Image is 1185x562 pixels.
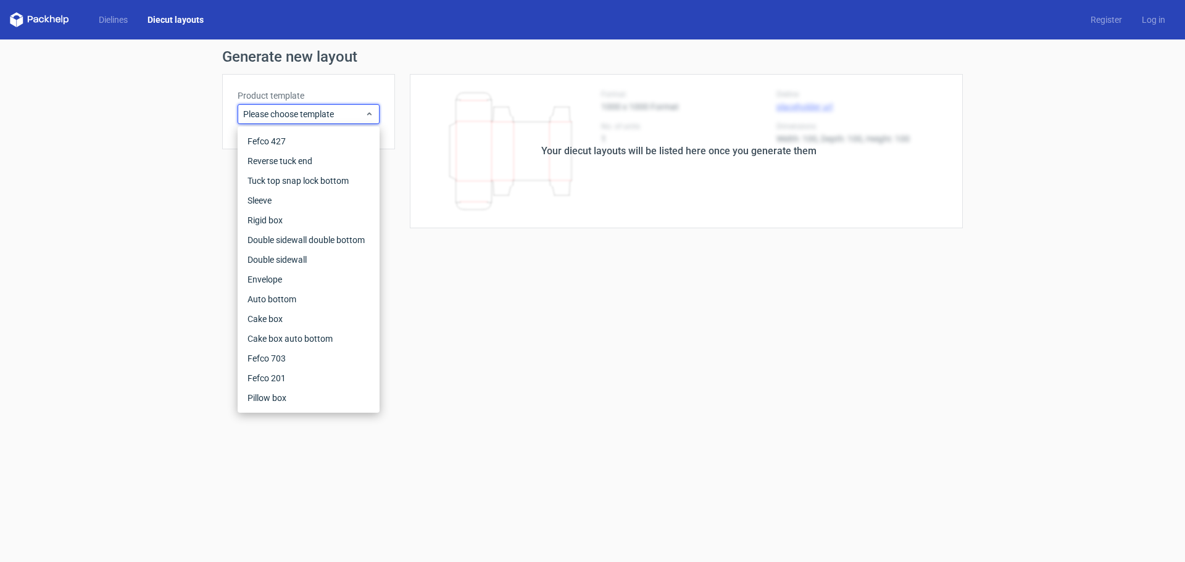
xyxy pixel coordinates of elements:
a: Register [1081,14,1132,26]
div: Fefco 427 [243,131,375,151]
div: Sleeve [243,191,375,210]
span: Please choose template [243,108,365,120]
div: Your diecut layouts will be listed here once you generate them [541,144,817,159]
div: Tuck top snap lock bottom [243,171,375,191]
div: Cake box auto bottom [243,329,375,349]
div: Envelope [243,270,375,289]
a: Dielines [89,14,138,26]
h1: Generate new layout [222,49,963,64]
div: Double sidewall double bottom [243,230,375,250]
div: Rigid box [243,210,375,230]
label: Product template [238,89,380,102]
div: Fefco 703 [243,349,375,368]
div: Cake box [243,309,375,329]
a: Diecut layouts [138,14,214,26]
div: Pillow box [243,388,375,408]
a: Log in [1132,14,1175,26]
div: Auto bottom [243,289,375,309]
div: Fefco 201 [243,368,375,388]
div: Double sidewall [243,250,375,270]
div: Reverse tuck end [243,151,375,171]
